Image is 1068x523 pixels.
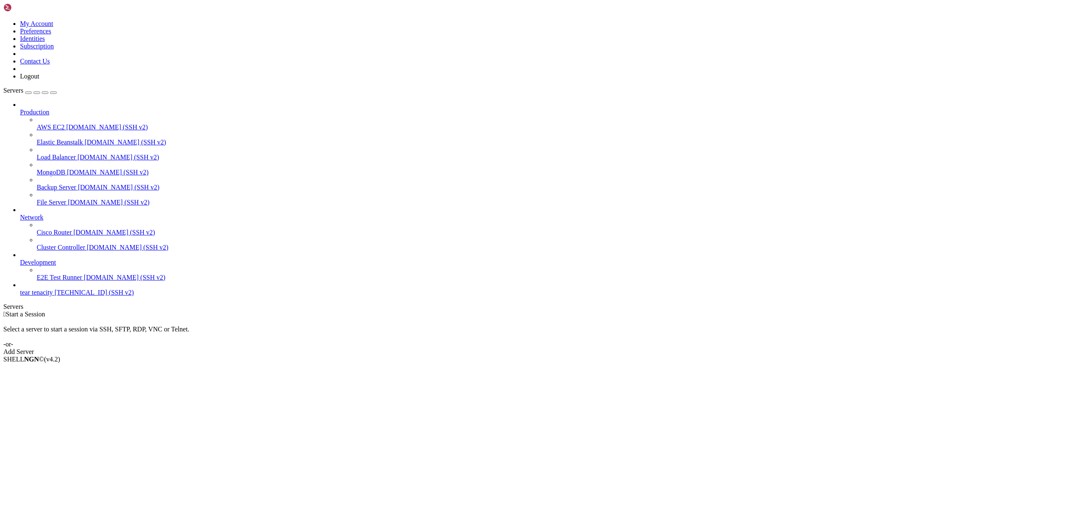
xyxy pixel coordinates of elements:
li: Backup Server [DOMAIN_NAME] (SSH v2) [37,176,1065,191]
span:  [3,311,6,318]
a: Contact Us [20,58,50,65]
a: My Account [20,20,53,27]
a: Backup Server [DOMAIN_NAME] (SSH v2) [37,184,1065,191]
span: [DOMAIN_NAME] (SSH v2) [66,124,148,131]
a: Identities [20,35,45,42]
li: File Server [DOMAIN_NAME] (SSH v2) [37,191,1065,206]
span: Production [20,109,49,116]
a: Subscription [20,43,54,50]
div: Select a server to start a session via SSH, SFTP, RDP, VNC or Telnet. -or- [3,318,1065,348]
span: Elastic Beanstalk [37,139,83,146]
span: E2E Test Runner [37,274,82,281]
span: Backup Server [37,184,76,191]
a: Cisco Router [DOMAIN_NAME] (SSH v2) [37,229,1065,236]
a: MongoDB [DOMAIN_NAME] (SSH v2) [37,169,1065,176]
a: Cluster Controller [DOMAIN_NAME] (SSH v2) [37,244,1065,251]
span: Development [20,259,56,266]
img: Shellngn [3,3,51,12]
a: E2E Test Runner [DOMAIN_NAME] (SSH v2) [37,274,1065,281]
span: MongoDB [37,169,65,176]
li: Load Balancer [DOMAIN_NAME] (SSH v2) [37,146,1065,161]
li: MongoDB [DOMAIN_NAME] (SSH v2) [37,161,1065,176]
span: [DOMAIN_NAME] (SSH v2) [73,229,155,236]
a: Logout [20,73,39,80]
span: Cluster Controller [37,244,85,251]
span: Network [20,214,43,221]
span: Start a Session [6,311,45,318]
span: Servers [3,87,23,94]
span: [DOMAIN_NAME] (SSH v2) [68,199,150,206]
span: [DOMAIN_NAME] (SSH v2) [85,139,166,146]
a: Development [20,259,1065,266]
li: Network [20,206,1065,251]
a: File Server [DOMAIN_NAME] (SSH v2) [37,199,1065,206]
span: Cisco Router [37,229,72,236]
div: Servers [3,303,1065,311]
li: Elastic Beanstalk [DOMAIN_NAME] (SSH v2) [37,131,1065,146]
b: NGN [24,356,39,363]
a: Elastic Beanstalk [DOMAIN_NAME] (SSH v2) [37,139,1065,146]
span: File Server [37,199,66,206]
span: [DOMAIN_NAME] (SSH v2) [78,154,159,161]
li: Cisco Router [DOMAIN_NAME] (SSH v2) [37,221,1065,236]
span: tear tenacity [20,289,53,296]
a: Network [20,214,1065,221]
a: tear tenacity [TECHNICAL_ID] (SSH v2) [20,289,1065,296]
li: tear tenacity [TECHNICAL_ID] (SSH v2) [20,281,1065,296]
span: 4.2.0 [44,356,60,363]
a: Preferences [20,28,51,35]
span: Load Balancer [37,154,76,161]
a: Load Balancer [DOMAIN_NAME] (SSH v2) [37,154,1065,161]
span: AWS EC2 [37,124,65,131]
li: Cluster Controller [DOMAIN_NAME] (SSH v2) [37,236,1065,251]
li: Development [20,251,1065,281]
a: Production [20,109,1065,116]
div: Add Server [3,348,1065,356]
a: AWS EC2 [DOMAIN_NAME] (SSH v2) [37,124,1065,131]
span: [DOMAIN_NAME] (SSH v2) [87,244,169,251]
span: SHELL © [3,356,60,363]
li: Production [20,101,1065,206]
span: [DOMAIN_NAME] (SSH v2) [67,169,149,176]
span: [DOMAIN_NAME] (SSH v2) [78,184,160,191]
span: [DOMAIN_NAME] (SSH v2) [84,274,166,281]
li: AWS EC2 [DOMAIN_NAME] (SSH v2) [37,116,1065,131]
a: Servers [3,87,57,94]
span: [TECHNICAL_ID] (SSH v2) [55,289,134,296]
li: E2E Test Runner [DOMAIN_NAME] (SSH v2) [37,266,1065,281]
